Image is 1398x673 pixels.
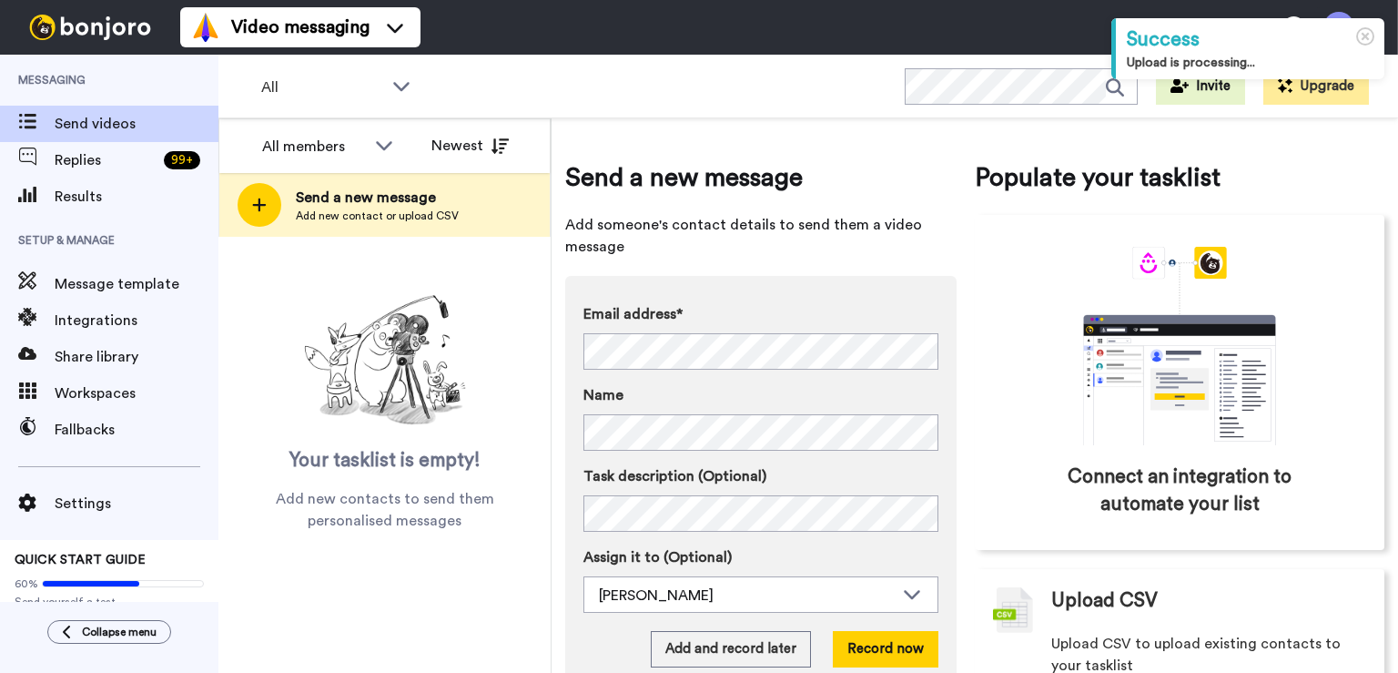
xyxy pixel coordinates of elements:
span: Your tasklist is empty! [289,447,481,474]
span: Upload CSV [1051,587,1158,615]
span: Send yourself a test [15,595,204,609]
img: ready-set-action.png [294,288,476,433]
span: Send a new message [296,187,459,209]
div: [PERSON_NAME] [599,585,894,607]
span: Name [583,384,623,406]
span: Results [55,186,218,208]
span: Collapse menu [82,625,157,639]
label: Assign it to (Optional) [583,546,938,568]
button: Invite [1156,68,1245,105]
span: Share library [55,346,218,368]
span: Connect an integration to automate your list [1052,464,1307,518]
button: Collapse menu [47,620,171,644]
img: bj-logo-header-white.svg [22,15,158,40]
span: Fallbacks [55,419,218,441]
span: Message template [55,273,218,295]
span: Settings [55,493,218,515]
span: Add someone's contact details to send them a video message [565,214,957,258]
div: Upload is processing... [1127,54,1373,72]
label: Email address* [583,303,938,325]
span: Integrations [55,310,218,331]
span: Send a new message [565,159,957,196]
img: csv-grey.png [993,587,1033,633]
span: Replies [55,149,157,171]
span: QUICK START GUIDE [15,554,146,566]
span: Workspaces [55,382,218,404]
button: Record now [833,631,938,668]
div: animation [1043,247,1316,445]
span: Send videos [55,113,218,135]
span: Add new contact or upload CSV [296,209,459,223]
span: All [261,76,383,98]
div: 99 + [164,151,200,169]
button: Add and record later [651,631,811,668]
button: Newest [418,127,522,164]
span: Populate your tasklist [975,159,1384,196]
button: Upgrade [1263,68,1369,105]
img: vm-color.svg [191,13,220,42]
div: All members [262,136,366,158]
span: Add new contacts to send them personalised messages [246,488,523,532]
span: 60% [15,576,38,591]
div: Success [1127,25,1373,54]
span: Video messaging [231,15,370,40]
label: Task description (Optional) [583,465,938,487]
